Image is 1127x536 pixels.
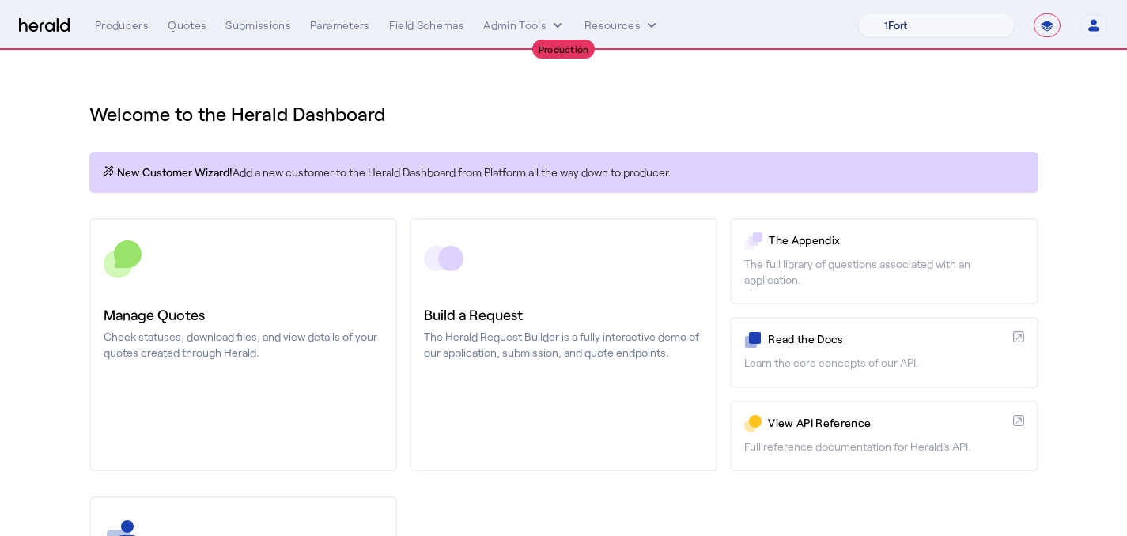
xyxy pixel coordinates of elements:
[89,101,1038,126] h1: Welcome to the Herald Dashboard
[744,256,1023,288] p: The full library of questions associated with an application.
[730,218,1038,304] a: The AppendixThe full library of questions associated with an application.
[730,317,1038,387] a: Read the DocsLearn the core concepts of our API.
[104,329,383,360] p: Check statuses, download files, and view details of your quotes created through Herald.
[424,329,703,360] p: The Herald Request Builder is a fully interactive demo of our application, submission, and quote ...
[768,331,1006,347] p: Read the Docs
[225,17,291,33] div: Submissions
[483,17,565,33] button: internal dropdown menu
[768,415,1006,431] p: View API Reference
[89,218,397,471] a: Manage QuotesCheck statuses, download files, and view details of your quotes created through Herald.
[584,17,660,33] button: Resources dropdown menu
[117,164,233,180] span: New Customer Wizard!
[104,304,383,326] h3: Manage Quotes
[424,304,703,326] h3: Build a Request
[389,17,465,33] div: Field Schemas
[744,355,1023,371] p: Learn the core concepts of our API.
[769,232,1023,248] p: The Appendix
[744,439,1023,455] p: Full reference documentation for Herald's API.
[19,18,70,33] img: Herald Logo
[532,40,596,59] div: Production
[95,17,149,33] div: Producers
[730,401,1038,471] a: View API ReferenceFull reference documentation for Herald's API.
[102,164,1026,180] p: Add a new customer to the Herald Dashboard from Platform all the way down to producer.
[410,218,717,471] a: Build a RequestThe Herald Request Builder is a fully interactive demo of our application, submiss...
[310,17,370,33] div: Parameters
[168,17,206,33] div: Quotes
